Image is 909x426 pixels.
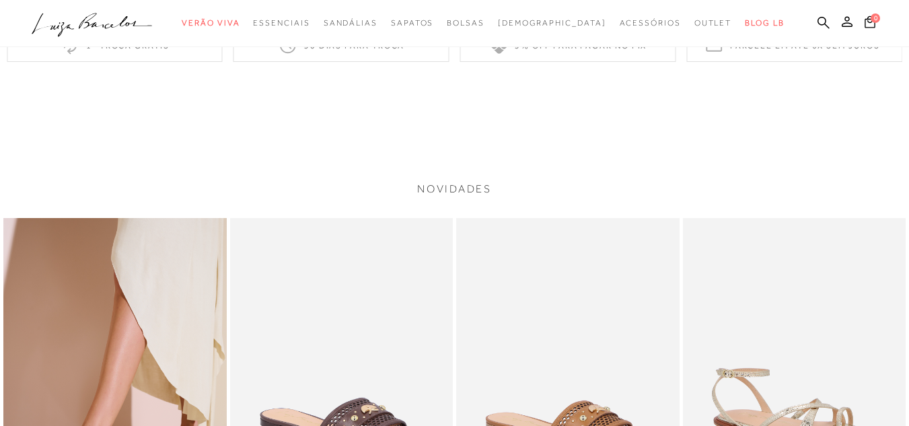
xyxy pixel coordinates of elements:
[498,18,606,28] span: [DEMOGRAPHIC_DATA]
[498,11,606,36] a: noSubCategoriesText
[447,18,484,28] span: Bolsas
[182,18,240,28] span: Verão Viva
[694,18,732,28] span: Outlet
[745,11,784,36] a: BLOG LB
[447,11,484,36] a: categoryNavScreenReaderText
[253,18,310,28] span: Essenciais
[694,11,732,36] a: categoryNavScreenReaderText
[391,11,433,36] a: categoryNavScreenReaderText
[871,13,880,23] span: 0
[324,18,377,28] span: Sandálias
[620,18,681,28] span: Acessórios
[745,18,784,28] span: BLOG LB
[324,11,377,36] a: categoryNavScreenReaderText
[620,11,681,36] a: categoryNavScreenReaderText
[253,11,310,36] a: categoryNavScreenReaderText
[182,11,240,36] a: categoryNavScreenReaderText
[391,18,433,28] span: Sapatos
[861,15,879,33] button: 0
